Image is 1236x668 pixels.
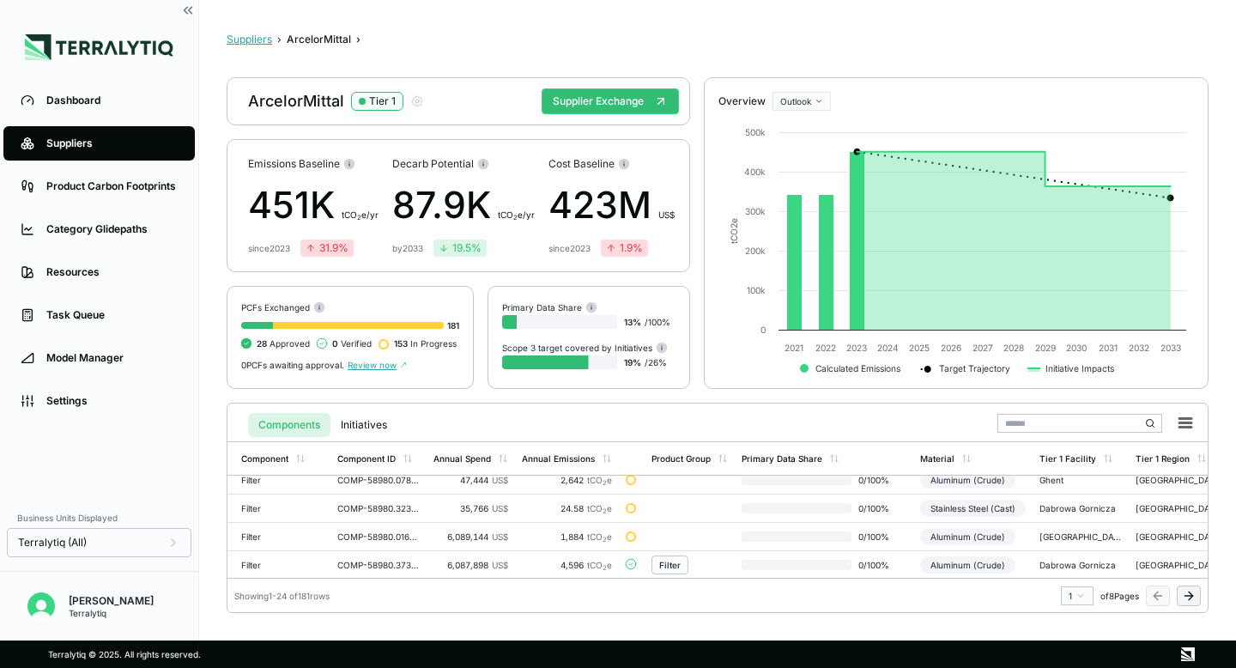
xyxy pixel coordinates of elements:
div: Aluminum (Crude) [920,471,1015,489]
span: 0 / 100 % [851,531,906,542]
div: COMP-58980.0164267886456582 [337,531,420,542]
div: COMP-58980.0789671355048152 [337,475,420,485]
span: tCO e [587,560,612,570]
div: Terralytiq [69,608,154,618]
button: Initiatives [330,413,397,437]
text: 2033 [1160,343,1181,353]
text: Initiative Impacts [1045,363,1114,374]
button: 1 [1061,586,1094,605]
div: 47,444 [433,475,508,485]
span: 153 [394,338,408,349]
span: Terralytiq (All) [18,536,87,550]
span: 0 / 100 % [851,503,906,513]
tspan: 2 [729,223,739,228]
div: 451K [248,178,379,233]
div: Material [920,453,954,464]
div: Model Manager [46,351,178,365]
div: 2,642 [522,475,612,485]
sub: 2 [513,214,518,222]
div: ArcelorMittal [287,33,351,46]
span: / 26 % [645,357,667,367]
div: Showing 1 - 24 of 181 rows [234,591,330,601]
div: ArcelorMittal [248,91,424,112]
span: Outlook [780,96,811,106]
div: COMP-58980.373820233225812 [337,560,420,570]
button: Supplier Exchange [542,88,679,114]
div: Scope 3 target covered by Initiatives [502,341,668,354]
text: 2026 [941,343,961,353]
span: tCO e [587,503,612,513]
text: 2025 [909,343,930,353]
div: [GEOGRAPHIC_DATA] [1136,503,1218,513]
div: Task Queue [46,308,178,322]
span: US$ [492,503,508,513]
text: 2022 [815,343,836,353]
span: t CO e/yr [342,210,379,220]
span: Review now [348,360,407,370]
div: COMP-58980.323222567154576 [337,503,420,513]
div: since 2023 [248,243,290,253]
div: Primary Data Share [742,453,822,464]
div: Aluminum (Crude) [920,528,1015,545]
sub: 2 [603,564,607,572]
div: 87.9K [392,178,535,233]
text: 500k [745,127,766,137]
div: Primary Data Share [502,301,597,313]
div: Stainless Steel (Cast) [920,500,1026,517]
div: Product Group [651,453,711,464]
span: 0 PCFs awaiting approval. [241,360,344,370]
text: 400k [744,167,766,177]
div: Annual Spend [433,453,491,464]
span: tCO e [587,531,612,542]
text: 2027 [972,343,993,353]
span: › [356,33,360,46]
text: Target Trajectory [939,363,1010,374]
span: › [277,33,282,46]
text: tCO e [729,218,739,244]
text: 200k [745,246,766,256]
div: Filter [241,503,324,513]
div: since 2023 [548,243,591,253]
text: 2029 [1035,343,1056,353]
div: Settings [46,394,178,408]
div: Tier 1 Facility [1039,453,1096,464]
div: Dashboard [46,94,178,107]
div: Filter [241,475,324,485]
span: 28 [257,338,267,349]
div: 6,089,144 [433,531,508,542]
div: Emissions Baseline [248,157,379,171]
div: Category Glidepaths [46,222,178,236]
div: Tier 1 [369,94,396,108]
text: 2024 [877,343,899,353]
div: Filter [241,560,324,570]
div: 6,087,898 [433,560,508,570]
sub: 2 [603,536,607,544]
span: US$ [492,531,508,542]
div: Cost Baseline [548,157,675,171]
span: 0 [332,338,338,349]
div: Filter [241,531,324,542]
div: by 2033 [392,243,423,253]
div: [GEOGRAPHIC_DATA] [1136,531,1218,542]
div: 1 [1069,591,1086,601]
span: 13 % [624,317,641,327]
div: [GEOGRAPHIC_DATA] [1039,531,1122,542]
div: [GEOGRAPHIC_DATA] [1136,475,1218,485]
div: Filter [659,560,681,570]
text: 100k [747,285,766,295]
text: 2028 [1003,343,1024,353]
sub: 2 [357,214,361,222]
div: Dabrowa Gornicza [1039,560,1122,570]
div: Dabrowa Gornicza [1039,503,1122,513]
div: Resources [46,265,178,279]
span: 19 % [624,357,641,367]
text: 2023 [846,343,867,353]
div: Ghent [1039,475,1122,485]
text: Calculated Emissions [815,363,900,373]
div: 1,884 [522,531,612,542]
div: 31.9 % [306,241,348,255]
button: Suppliers [227,33,272,46]
text: 300k [745,206,766,216]
div: PCFs Exchanged [241,301,459,313]
text: 2021 [785,343,803,353]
